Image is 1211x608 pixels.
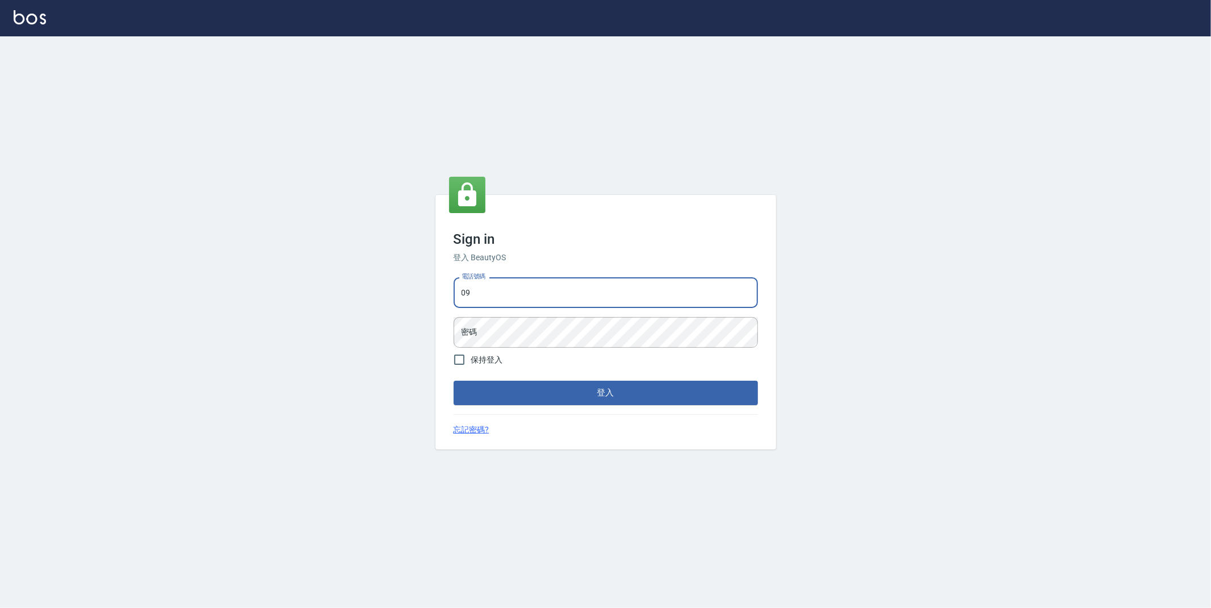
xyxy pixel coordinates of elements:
[454,381,758,405] button: 登入
[454,424,489,436] a: 忘記密碼?
[14,10,46,24] img: Logo
[454,252,758,264] h6: 登入 BeautyOS
[454,231,758,247] h3: Sign in
[471,354,503,366] span: 保持登入
[462,272,485,281] label: 電話號碼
